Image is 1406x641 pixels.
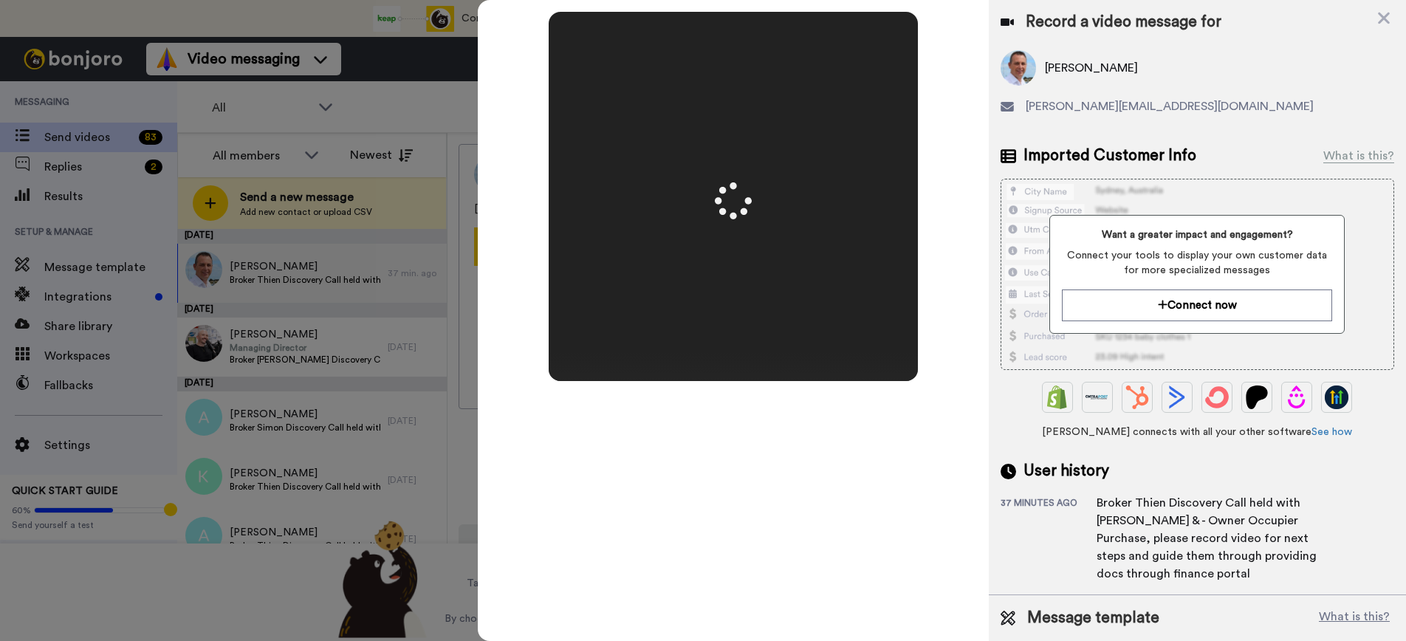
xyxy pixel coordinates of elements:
[1023,460,1109,482] span: User history
[1062,289,1332,321] button: Connect now
[1062,227,1332,242] span: Want a greater impact and engagement?
[1023,145,1196,167] span: Imported Customer Info
[1165,385,1189,409] img: ActiveCampaign
[1314,607,1394,629] button: What is this?
[1125,385,1149,409] img: Hubspot
[1205,385,1229,409] img: ConvertKit
[1323,147,1394,165] div: What is this?
[1311,427,1352,437] a: See how
[1086,385,1109,409] img: Ontraport
[1046,385,1069,409] img: Shopify
[1245,385,1269,409] img: Patreon
[1062,248,1332,278] span: Connect your tools to display your own customer data for more specialized messages
[1001,497,1097,583] div: 37 minutes ago
[1027,607,1159,629] span: Message template
[1097,494,1333,583] div: Broker Thien Discovery Call held with [PERSON_NAME] & - Owner Occupier Purchase, please record vi...
[1285,385,1309,409] img: Drip
[1001,425,1394,439] span: [PERSON_NAME] connects with all your other software
[1325,385,1348,409] img: GoHighLevel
